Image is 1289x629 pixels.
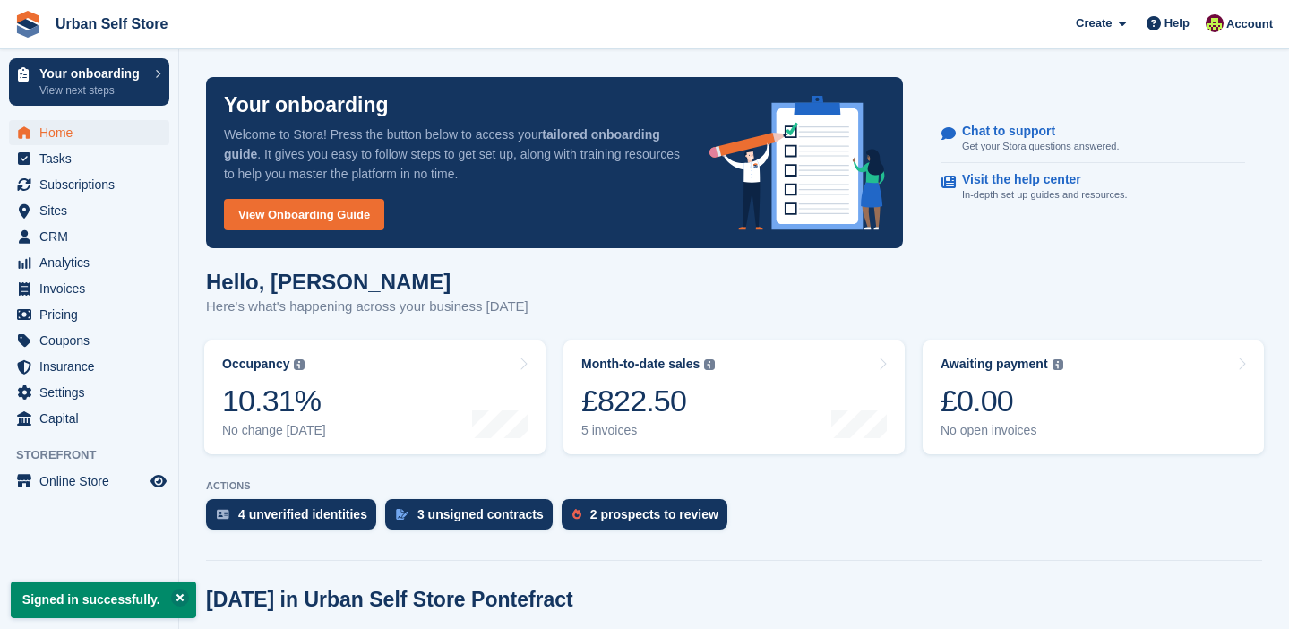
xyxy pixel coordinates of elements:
[14,11,41,38] img: stora-icon-8386f47178a22dfd0bd8f6a31ec36ba5ce8667c1dd55bd0f319d3a0aa187defe.svg
[238,507,367,521] div: 4 unverified identities
[9,406,169,431] a: menu
[9,469,169,494] a: menu
[206,297,528,317] p: Here's what's happening across your business [DATE]
[217,509,229,520] img: verify_identity-adf6edd0f0f0b5bbfe63781bf79b02c33cf7c696d77639b501bdc392416b5a36.svg
[11,582,196,618] p: Signed in successfully.
[224,95,389,116] p: Your onboarding
[9,276,169,301] a: menu
[9,302,169,327] a: menu
[563,340,905,454] a: Month-to-date sales £822.50 5 invoices
[9,120,169,145] a: menu
[9,380,169,405] a: menu
[222,383,326,419] div: 10.31%
[39,276,147,301] span: Invoices
[385,499,562,539] a: 3 unsigned contracts
[9,198,169,223] a: menu
[9,354,169,379] a: menu
[39,328,147,353] span: Coupons
[39,146,147,171] span: Tasks
[9,328,169,353] a: menu
[206,480,1262,492] p: ACTIONS
[590,507,718,521] div: 2 prospects to review
[222,423,326,438] div: No change [DATE]
[224,125,681,184] p: Welcome to Stora! Press the button below to access your . It gives you easy to follow steps to ge...
[923,340,1264,454] a: Awaiting payment £0.00 No open invoices
[709,96,885,230] img: onboarding-info-6c161a55d2c0e0a8cae90662b2fe09162a5109e8cc188191df67fb4f79e88e88.svg
[941,115,1245,164] a: Chat to support Get your Stora questions answered.
[417,507,544,521] div: 3 unsigned contracts
[39,67,146,80] p: Your onboarding
[39,469,147,494] span: Online Store
[396,509,408,520] img: contract_signature_icon-13c848040528278c33f63329250d36e43548de30e8caae1d1a13099fd9432cc5.svg
[222,357,289,372] div: Occupancy
[224,199,384,230] a: View Onboarding Guide
[39,172,147,197] span: Subscriptions
[39,198,147,223] span: Sites
[941,163,1245,211] a: Visit the help center In-depth set up guides and resources.
[962,124,1104,139] p: Chat to support
[9,146,169,171] a: menu
[562,499,736,539] a: 2 prospects to review
[962,172,1113,187] p: Visit the help center
[48,9,175,39] a: Urban Self Store
[704,359,715,370] img: icon-info-grey-7440780725fd019a000dd9b08b2336e03edf1995a4989e88bcd33f0948082b44.svg
[9,172,169,197] a: menu
[962,187,1128,202] p: In-depth set up guides and resources.
[294,359,305,370] img: icon-info-grey-7440780725fd019a000dd9b08b2336e03edf1995a4989e88bcd33f0948082b44.svg
[148,470,169,492] a: Preview store
[39,302,147,327] span: Pricing
[1164,14,1190,32] span: Help
[941,357,1048,372] div: Awaiting payment
[581,357,700,372] div: Month-to-date sales
[39,224,147,249] span: CRM
[204,340,546,454] a: Occupancy 10.31% No change [DATE]
[962,139,1119,154] p: Get your Stora questions answered.
[39,354,147,379] span: Insurance
[39,120,147,145] span: Home
[39,250,147,275] span: Analytics
[39,406,147,431] span: Capital
[9,58,169,106] a: Your onboarding View next steps
[39,380,147,405] span: Settings
[206,499,385,539] a: 4 unverified identities
[1226,15,1273,33] span: Account
[39,82,146,99] p: View next steps
[581,383,715,419] div: £822.50
[572,509,581,520] img: prospect-51fa495bee0391a8d652442698ab0144808aea92771e9ea1ae160a38d050c398.svg
[206,270,528,294] h1: Hello, [PERSON_NAME]
[941,383,1063,419] div: £0.00
[16,446,178,464] span: Storefront
[9,224,169,249] a: menu
[1053,359,1063,370] img: icon-info-grey-7440780725fd019a000dd9b08b2336e03edf1995a4989e88bcd33f0948082b44.svg
[941,423,1063,438] div: No open invoices
[206,588,573,612] h2: [DATE] in Urban Self Store Pontefract
[9,250,169,275] a: menu
[1206,14,1224,32] img: Dan Crosland
[1076,14,1112,32] span: Create
[581,423,715,438] div: 5 invoices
